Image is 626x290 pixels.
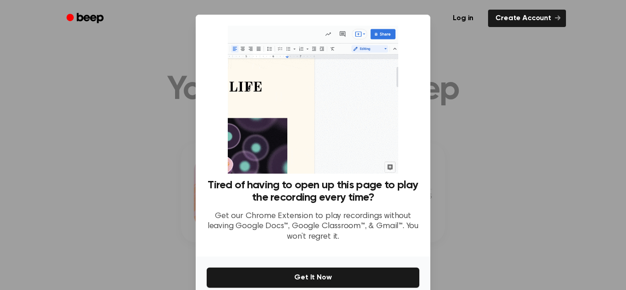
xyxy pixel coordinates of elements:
a: Log in [444,8,483,29]
button: Get It Now [207,268,419,288]
a: Beep [60,10,112,27]
p: Get our Chrome Extension to play recordings without leaving Google Docs™, Google Classroom™, & Gm... [207,211,419,242]
a: Create Account [488,10,566,27]
img: Beep extension in action [228,26,398,174]
h3: Tired of having to open up this page to play the recording every time? [207,179,419,204]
